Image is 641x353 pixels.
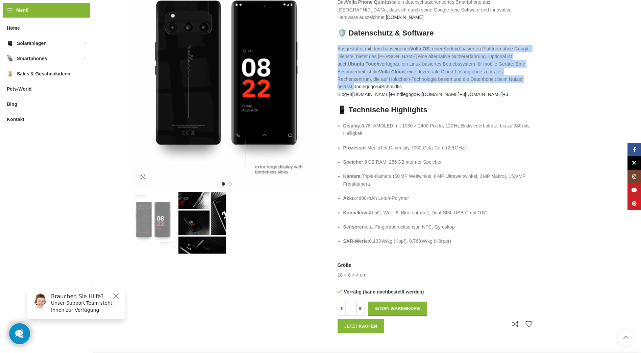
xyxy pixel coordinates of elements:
span: 4600 mAh Li-Ion-Polymer [356,195,409,201]
div: 2 / 2 [178,192,227,254]
span: Triple-Kamera (50 MP Weitwinkel, 8 MP Ultraweitwinkel, 2 MP Makro), 15,9 MP Frontkamera [343,173,526,186]
span: 0,133 W/kg (Kopf), 0,763 W/kg (Körper) [369,238,451,244]
li: Go to slide 2 [228,182,232,186]
img: Volla Phone Quintus – Bild 2 [178,192,226,254]
strong: Speicher [343,159,363,165]
img: Sales & Geschenkideen [7,70,14,77]
a: Scroll to top button [617,329,634,346]
span: Menü [16,6,29,14]
span: Schmidtis Blog [338,84,402,97]
h6: Brauchen Sie Hilfe? [29,9,99,16]
span: +4 [347,92,352,97]
td: 18 × 8 × 4 cm [338,272,367,279]
span: Home [7,22,20,34]
p: : [343,122,532,137]
span: Indiegogo [395,92,416,97]
span: Kontakt [7,113,24,125]
p: : [343,223,532,231]
span: +4 [390,92,396,97]
p: : [343,172,532,188]
span: 8 GB RAM, 256 GB interner Speicher [365,159,442,165]
a: Instagram Social Link [627,170,641,183]
a: YouTube Social Link [627,183,641,197]
strong: Volla Cloud [379,69,404,74]
strong: Akku [343,195,355,201]
p: Unser Support-Team steht Ihnen zur Verfügung [29,16,99,30]
span: Ausgestattet mit dem hauseigenen , einer Android-basierten Plattform ohne Google-Dienste, bietet ... [338,46,531,59]
table: Produktdetails [338,262,532,279]
h3: 📱 Technische Highlights [338,105,532,115]
strong: Volla OS [410,46,429,51]
button: In den Warenkorb [368,302,427,316]
p: : [343,194,532,202]
a: X Social Link [627,156,641,170]
p: : [343,158,532,166]
strong: Kamera [343,173,361,179]
img: Volla Phone Quintus [129,192,177,249]
strong: Prozessor [343,145,366,150]
span: MediaTek Dimensity 7050 Octa-Core (2,6 GHz) [367,145,466,150]
span: [DOMAIN_NAME] [465,92,503,97]
p: Vorrätig (kann nachbestellt werden) [338,289,432,295]
a: Facebook Social Link [627,143,641,156]
span: Blog [7,98,17,110]
li: Go to slide 1 [222,182,225,186]
strong: Sensoren [343,224,365,230]
span: 6,78″ AMOLED mit 1080 × 2400 Pixeln, 120 Hz Bildwiederholrate, bis zu 980 nits Helligkeit [343,123,530,136]
h3: 🛡️ Datenschutz & Software [338,28,532,39]
a: Indiegogo+3[DOMAIN_NAME]+3[DOMAIN_NAME]+3 [395,92,508,97]
span: +3 [460,92,465,97]
a: Indiegogo+4Schmidtis Blog+4[DOMAIN_NAME]+4 [338,84,402,97]
span: 5G, Wi-Fi 6, Bluetooth 5.2, Dual-SIM, USB-C mit OTG [374,210,488,215]
img: Customer service [9,9,26,26]
div: 1 / 2 [129,192,178,249]
input: Produktmenge [346,302,356,316]
span: Indiegogo [355,84,376,89]
img: Solaranlagen [7,40,14,47]
span: [DOMAIN_NAME] [422,92,460,97]
span: +3 [503,92,508,97]
strong: SAR-Werte [343,238,368,244]
button: Close [90,8,98,17]
a: [DOMAIN_NAME] [386,15,424,20]
span: Sales & Geschenkideen [17,68,70,80]
button: Jetzt kaufen [338,319,384,333]
strong: Display [343,123,360,128]
span: [DOMAIN_NAME] [352,92,390,97]
p: : [343,144,532,151]
span: Smartphones [17,52,47,65]
p: : [343,237,532,245]
span: +4 [376,84,381,89]
img: Smartphones [7,55,14,62]
span: Pets-World [7,83,32,95]
strong: Konnektivität [343,210,373,215]
span: Solaranlagen [17,37,47,49]
span: +3 [416,92,422,97]
p: : [343,209,532,216]
span: Größe [338,262,351,269]
a: Pinterest Social Link [627,197,641,210]
span: u.a. Fingerabdrucksensor, NFC, Gyroskop [366,224,454,230]
span: Eine Besonderheit ist die , eine dezentrale Cloud-Lösung ohne zentrales Rechenzentrum, die auf Ho... [338,61,525,89]
strong: Ubuntu Touch [348,61,379,67]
